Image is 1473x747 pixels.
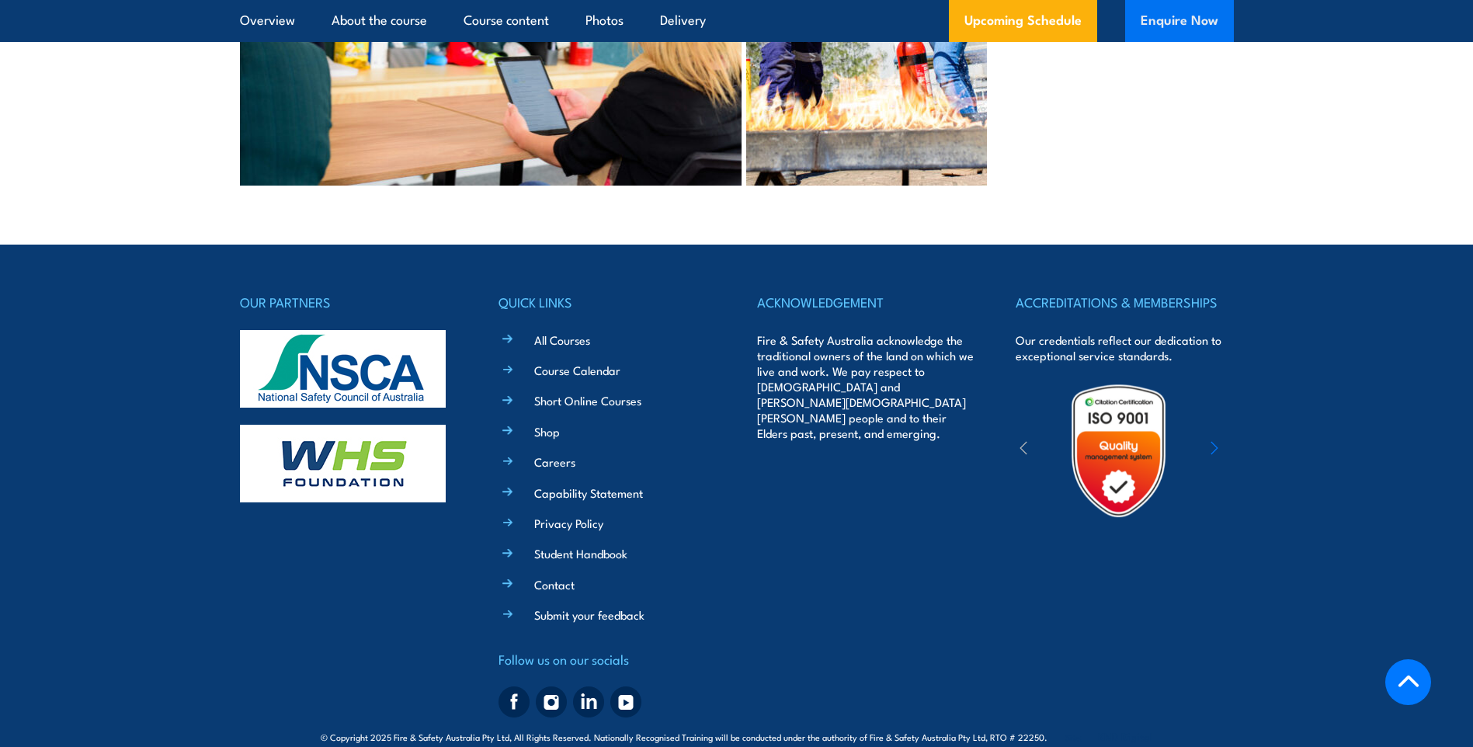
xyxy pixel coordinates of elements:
[757,332,974,441] p: Fire & Safety Australia acknowledge the traditional owners of the land on which we live and work....
[1098,728,1152,744] a: KND Digital
[499,648,716,670] h4: Follow us on our socials
[1016,291,1233,313] h4: ACCREDITATIONS & MEMBERSHIPS
[534,453,575,470] a: Careers
[321,729,1152,744] span: © Copyright 2025 Fire & Safety Australia Pty Ltd, All Rights Reserved. Nationally Recognised Trai...
[534,485,643,501] a: Capability Statement
[1187,424,1322,478] img: ewpa-logo
[534,606,644,623] a: Submit your feedback
[240,425,446,502] img: whs-logo-footer
[1016,332,1233,363] p: Our credentials reflect our dedication to exceptional service standards.
[1051,383,1186,519] img: Untitled design (19)
[1065,731,1152,743] span: Site:
[534,515,603,531] a: Privacy Policy
[240,291,457,313] h4: OUR PARTNERS
[757,291,974,313] h4: ACKNOWLEDGEMENT
[499,291,716,313] h4: QUICK LINKS
[534,423,560,440] a: Shop
[240,330,446,408] img: nsca-logo-footer
[534,576,575,592] a: Contact
[534,392,641,408] a: Short Online Courses
[534,332,590,348] a: All Courses
[534,362,620,378] a: Course Calendar
[534,545,627,561] a: Student Handbook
